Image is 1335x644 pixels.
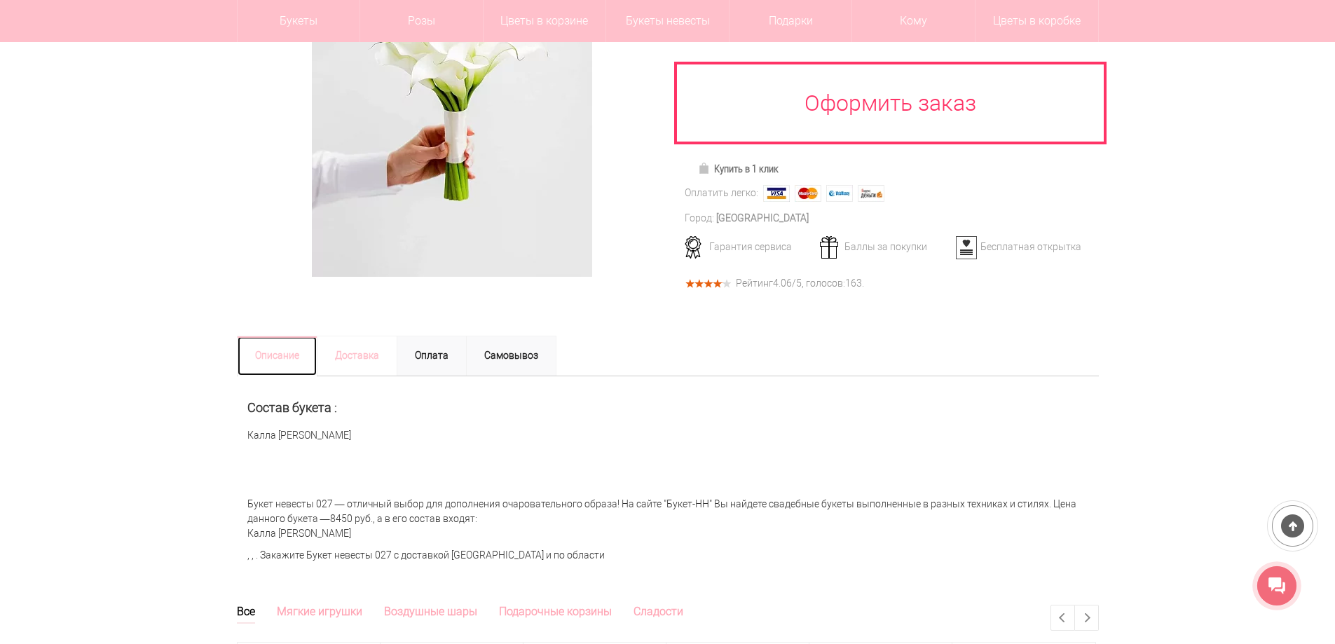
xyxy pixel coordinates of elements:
[1075,605,1098,630] a: Next
[795,185,821,202] img: MasterCard
[237,605,255,624] a: Все
[1051,605,1074,630] a: Previous
[237,336,317,376] a: Описание
[247,401,1088,415] h2: Состав букета :
[685,186,758,200] div: Оплатить легко:
[815,240,953,253] div: Баллы за покупки
[247,526,1088,541] p: Калла [PERSON_NAME]
[826,185,853,202] img: Webmoney
[317,336,397,376] a: Доставка
[716,211,809,226] div: [GEOGRAPHIC_DATA]
[845,278,862,289] span: 163
[397,336,467,376] a: Оплата
[277,605,362,622] a: Мягкие игрушки
[680,240,818,253] div: Гарантия сервиса
[858,185,884,202] img: Яндекс Деньги
[466,336,556,376] a: Самовывоз
[773,278,792,289] span: 4.06
[384,605,477,622] a: Воздушные шары
[634,605,683,622] a: Сладости
[237,490,1099,570] div: Букет невесты 027 — отличный выбор для дополнения очаровательного образа! На сайте "Букет-НН" Вы ...
[685,211,714,226] div: Город:
[698,163,714,174] img: Купить в 1 клик
[763,185,790,202] img: Visa
[247,428,1088,443] p: Калла [PERSON_NAME]
[499,605,612,622] a: Подарочные корзины
[736,280,864,287] div: Рейтинг /5, голосов: .
[674,62,1107,144] a: Оформить заказ
[692,159,785,179] a: Купить в 1 клик
[951,240,1089,253] div: Бесплатная открытка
